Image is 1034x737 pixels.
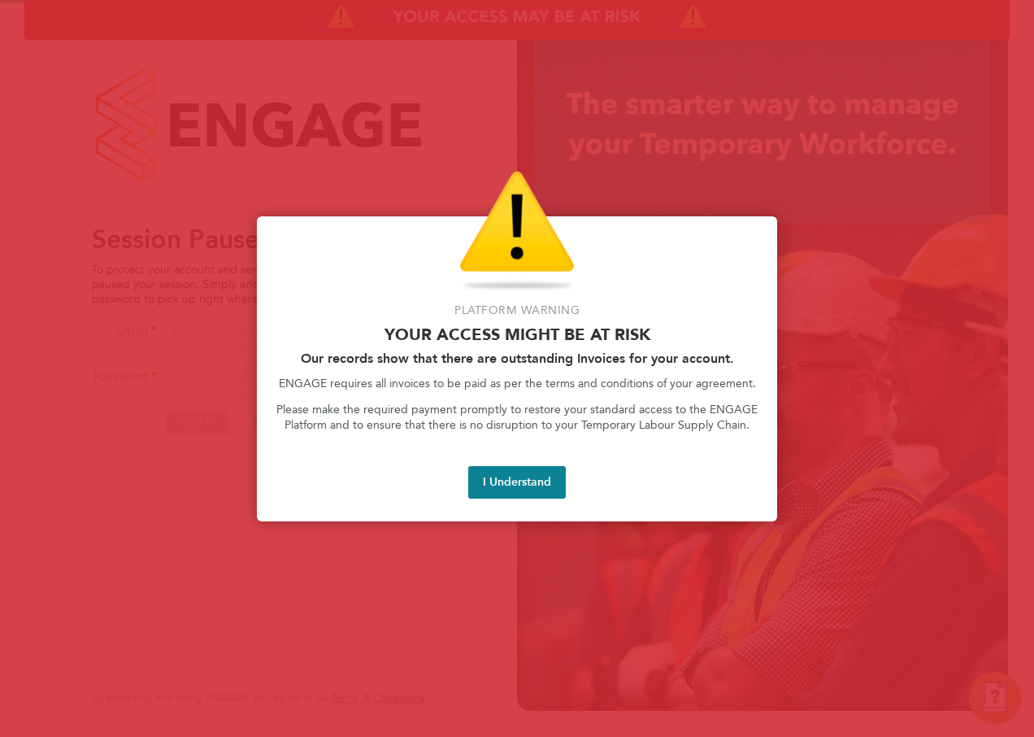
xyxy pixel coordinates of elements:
[276,351,758,366] h2: Our records show that there are outstanding Invoices for your account.
[276,325,758,344] p: Your access might be at risk
[276,376,758,392] p: ENGAGE requires all invoices to be paid as per the terms and conditions of your agreement.
[257,216,777,521] div: Access At Risk
[276,303,758,319] p: Platform Warning
[468,466,566,499] button: I Understand
[276,402,758,434] p: Please make the required payment promptly to restore your standard access to the ENGAGE Platform ...
[459,171,575,293] img: Warning Icon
